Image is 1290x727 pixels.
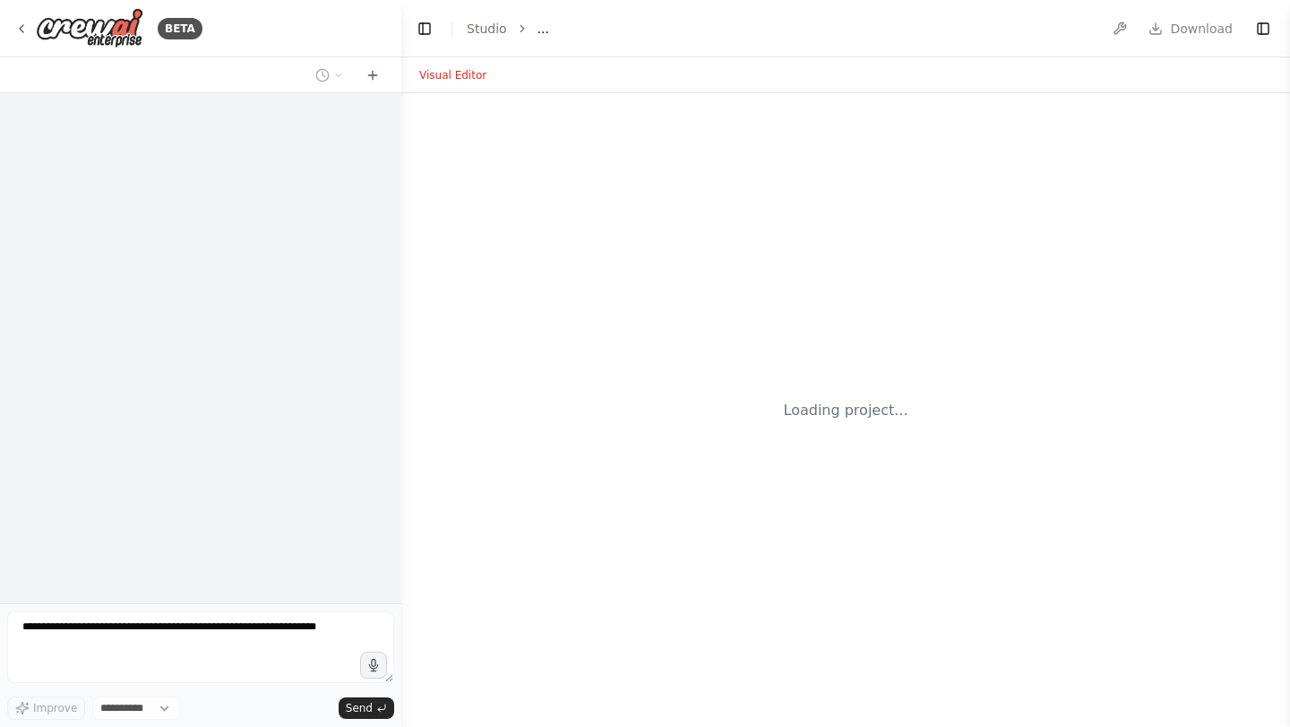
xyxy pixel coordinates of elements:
button: Start a new chat [358,65,387,86]
span: Improve [33,701,77,715]
button: Show right sidebar [1251,16,1276,41]
button: Send [339,697,394,719]
nav: breadcrumb [467,20,549,38]
button: Hide left sidebar [412,16,437,41]
div: BETA [158,18,202,39]
div: Loading project... [784,400,908,421]
button: Visual Editor [408,65,497,86]
button: Improve [7,697,85,720]
span: Send [346,701,373,715]
button: Click to speak your automation idea [360,652,387,679]
button: Switch to previous chat [308,65,351,86]
img: Logo [36,8,143,48]
span: ... [537,20,549,38]
a: Studio [467,22,507,36]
